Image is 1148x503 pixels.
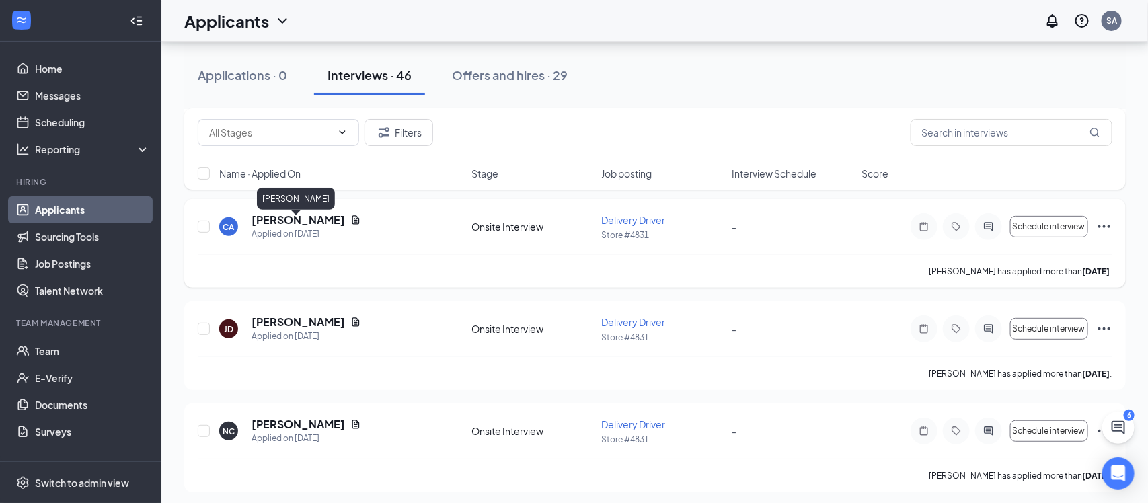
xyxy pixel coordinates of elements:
[1096,423,1112,439] svg: Ellipses
[732,425,736,437] span: -
[224,323,233,335] div: JD
[16,176,147,188] div: Hiring
[35,391,150,418] a: Documents
[471,167,498,180] span: Stage
[471,322,594,336] div: Onsite Interview
[1106,15,1117,26] div: SA
[35,338,150,364] a: Team
[257,188,335,210] div: [PERSON_NAME]
[1089,127,1100,138] svg: MagnifyingGlass
[223,221,235,233] div: CA
[602,434,724,445] p: Store #4831
[130,14,143,28] svg: Collapse
[35,109,150,136] a: Scheduling
[602,418,666,430] span: Delivery Driver
[1044,13,1061,29] svg: Notifications
[948,323,964,334] svg: Tag
[35,476,129,490] div: Switch to admin view
[35,418,150,445] a: Surveys
[1102,457,1135,490] div: Open Intercom Messenger
[862,167,889,180] span: Score
[981,221,997,232] svg: ActiveChat
[916,221,932,232] svg: Note
[471,220,594,233] div: Onsite Interview
[252,315,345,330] h5: [PERSON_NAME]
[35,250,150,277] a: Job Postings
[471,424,594,438] div: Onsite Interview
[198,67,287,83] div: Applications · 0
[274,13,291,29] svg: ChevronDown
[376,124,392,141] svg: Filter
[350,215,361,225] svg: Document
[981,323,997,334] svg: ActiveChat
[1124,410,1135,421] div: 6
[1102,412,1135,444] button: ChatActive
[252,227,361,241] div: Applied on [DATE]
[452,67,568,83] div: Offers and hires · 29
[1010,420,1088,442] button: Schedule interview
[948,221,964,232] svg: Tag
[929,266,1112,277] p: [PERSON_NAME] has applied more than .
[15,13,28,27] svg: WorkstreamLogo
[916,323,932,334] svg: Note
[16,476,30,490] svg: Settings
[1013,222,1085,231] span: Schedule interview
[1013,324,1085,334] span: Schedule interview
[916,426,932,436] svg: Note
[602,167,652,180] span: Job posting
[328,67,412,83] div: Interviews · 46
[35,277,150,304] a: Talent Network
[35,82,150,109] a: Messages
[1083,266,1110,276] b: [DATE]
[602,332,724,343] p: Store #4831
[252,417,345,432] h5: [PERSON_NAME]
[184,9,269,32] h1: Applicants
[602,229,724,241] p: Store #4831
[732,167,816,180] span: Interview Schedule
[252,330,361,343] div: Applied on [DATE]
[602,316,666,328] span: Delivery Driver
[16,317,147,329] div: Team Management
[929,470,1112,481] p: [PERSON_NAME] has applied more than .
[602,214,666,226] span: Delivery Driver
[981,426,997,436] svg: ActiveChat
[1110,420,1126,436] svg: ChatActive
[911,119,1112,146] input: Search in interviews
[337,127,348,138] svg: ChevronDown
[365,119,433,146] button: Filter Filters
[1074,13,1090,29] svg: QuestionInfo
[1010,216,1088,237] button: Schedule interview
[252,212,345,227] h5: [PERSON_NAME]
[732,221,736,233] span: -
[223,426,235,437] div: NC
[948,426,964,436] svg: Tag
[732,323,736,335] span: -
[929,368,1112,379] p: [PERSON_NAME] has applied more than .
[209,125,332,140] input: All Stages
[1096,219,1112,235] svg: Ellipses
[35,143,151,156] div: Reporting
[35,55,150,82] a: Home
[35,364,150,391] a: E-Verify
[350,317,361,327] svg: Document
[35,196,150,223] a: Applicants
[1096,321,1112,337] svg: Ellipses
[1083,369,1110,379] b: [DATE]
[252,432,361,445] div: Applied on [DATE]
[16,143,30,156] svg: Analysis
[1083,471,1110,481] b: [DATE]
[219,167,301,180] span: Name · Applied On
[35,223,150,250] a: Sourcing Tools
[350,419,361,430] svg: Document
[1013,426,1085,436] span: Schedule interview
[1010,318,1088,340] button: Schedule interview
